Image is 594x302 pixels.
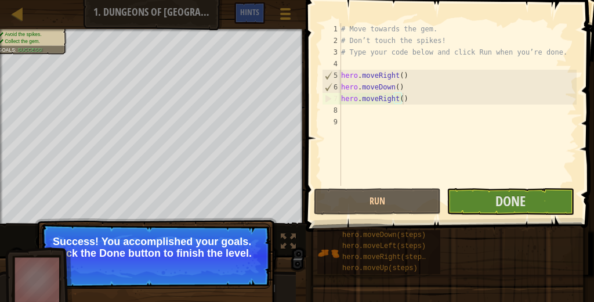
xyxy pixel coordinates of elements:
span: Hints [240,6,259,17]
button: Done [447,188,574,215]
div: 6 [323,81,341,93]
span: Done [495,192,526,210]
div: 7 [323,93,341,105]
span: Avoid the spikes. [5,31,41,37]
span: Success! [17,47,42,53]
div: 9 [322,116,341,128]
div: 2 [322,35,341,46]
div: 3 [322,46,341,58]
div: 1 [322,23,341,35]
p: Success! You accomplished your goals. Click the Done button to finish the level. [53,236,259,259]
span: hero.moveDown(steps) [342,231,426,239]
div: 4 [322,58,341,70]
span: hero.moveRight(steps) [342,253,430,261]
img: portrait.png [317,242,339,264]
span: Collect the gem. [5,38,40,44]
span: hero.moveLeft(steps) [342,242,426,250]
button: Run [314,188,441,215]
div: 8 [322,105,341,116]
span: hero.moveUp(steps) [342,264,418,272]
span: : [15,47,18,53]
div: 5 [323,70,341,81]
button: Show game menu [271,2,300,30]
